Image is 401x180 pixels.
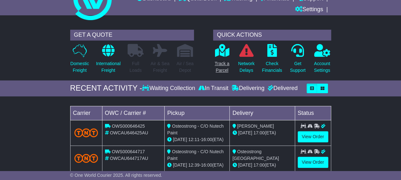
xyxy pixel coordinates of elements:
td: Status [295,106,331,120]
span: © One World Courier 2025. All rights reserved. [70,173,162,178]
a: View Order [298,131,328,142]
a: AccountSettings [314,44,330,77]
div: In Transit [197,85,230,92]
p: International Freight [96,60,121,74]
p: Track a Parcel [215,60,229,74]
span: OWS000646425 [112,124,145,129]
a: InternationalFreight [96,44,121,77]
a: CheckFinancials [262,44,282,77]
div: Waiting Collection [142,85,197,92]
span: [DATE] [173,162,187,168]
div: - (ETA) [167,162,227,169]
a: Track aParcel [214,44,230,77]
span: Osteostrong [GEOGRAPHIC_DATA] [232,149,279,161]
td: Delivery [230,106,295,120]
a: GetSupport [290,44,306,77]
img: TNT_Domestic.png [74,154,98,162]
div: RECENT ACTIVITY - [70,84,142,93]
p: Air / Sea Depot [176,60,194,74]
p: Air & Sea Freight [151,60,169,74]
div: (ETA) [232,162,292,169]
p: Network Delays [238,60,254,74]
a: DomesticFreight [70,44,89,77]
p: Domestic Freight [71,60,89,74]
p: Account Settings [314,60,330,74]
a: View Order [298,157,328,168]
span: [PERSON_NAME] [237,124,274,129]
p: Check Financials [262,60,282,74]
span: 12:39 [188,162,199,168]
p: Get Support [290,60,306,74]
span: 12:11 [188,137,199,142]
div: QUICK ACTIONS [213,30,331,41]
span: Osteostrong - C/O Nutech Paint [167,124,224,135]
span: 16:00 [201,137,212,142]
span: 16:00 [201,162,212,168]
td: Carrier [70,106,102,120]
span: [DATE] [238,130,252,135]
span: OWCAU644717AU [110,156,148,161]
td: Pickup [165,106,230,120]
td: OWC / Carrier # [102,106,165,120]
img: TNT_Domestic.png [74,128,98,137]
span: OWCAU646425AU [110,130,148,135]
p: Full Loads [128,60,144,74]
div: Delivering [230,85,266,92]
div: Delivered [266,85,298,92]
span: [DATE] [238,162,252,168]
div: (ETA) [232,130,292,136]
span: 17:00 [253,162,264,168]
span: 17:00 [253,130,264,135]
a: NetworkDelays [238,44,255,77]
div: - (ETA) [167,136,227,143]
div: GET A QUOTE [70,30,194,41]
span: [DATE] [173,137,187,142]
span: OWS000644717 [112,149,145,154]
span: Osteostrong - C/O Nutech Paint [167,149,224,161]
a: Settings [295,4,323,15]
